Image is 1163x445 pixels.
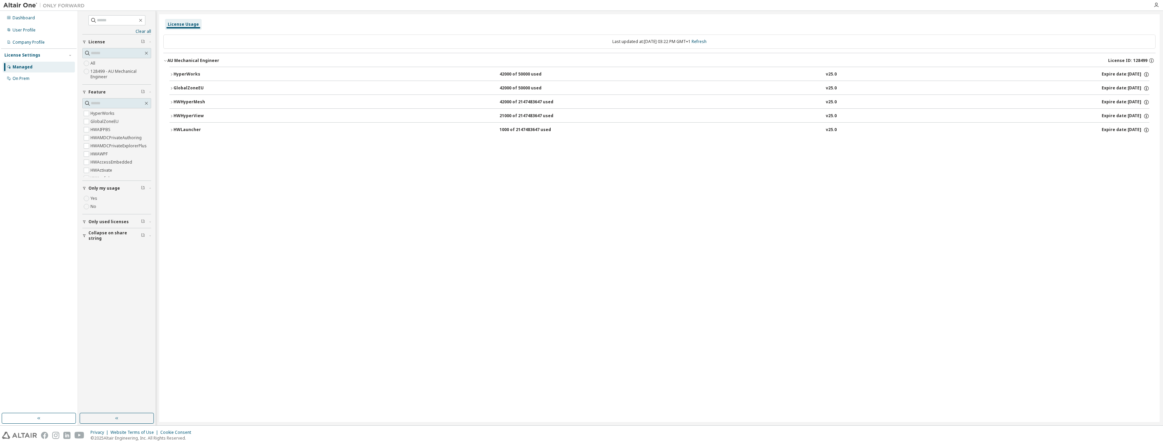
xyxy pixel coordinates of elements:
button: Feature [82,85,151,100]
button: HWLauncher1000 of 2147483647 usedv25.0Expire date:[DATE] [169,123,1149,137]
div: 42000 of 50000 used [499,85,560,91]
div: v25.0 [826,99,837,105]
div: License Usage [168,22,199,27]
div: Company Profile [13,40,45,45]
div: v25.0 [826,113,837,119]
img: instagram.svg [52,432,59,439]
span: Clear filter [141,186,145,191]
div: Expire date: [DATE] [1102,71,1149,78]
button: Only used licenses [82,214,151,229]
div: Website Terms of Use [110,430,160,435]
div: v25.0 [826,85,837,91]
span: Feature [88,89,106,95]
div: Expire date: [DATE] [1102,113,1149,119]
div: Expire date: [DATE] [1102,127,1149,133]
label: 128499 - AU Mechanical Engineer [90,67,151,81]
div: License Settings [4,52,40,58]
label: HWActivate [90,166,114,174]
span: License ID: 128499 [1108,58,1147,63]
div: 21000 of 2147483647 used [499,113,560,119]
label: HWAMDCPrivateAuthoring [90,134,143,142]
div: GlobalZoneEU [174,85,234,91]
div: 1000 of 2147483647 used [499,127,560,133]
img: youtube.svg [75,432,84,439]
label: HWAWPF [90,150,109,158]
div: v25.0 [826,127,837,133]
div: 42000 of 50000 used [499,71,560,78]
div: Managed [13,64,33,70]
button: Collapse on share string [82,228,151,243]
label: HWAccessEmbedded [90,158,134,166]
span: Collapse on share string [88,230,141,241]
img: facebook.svg [41,432,48,439]
span: Clear filter [141,219,145,225]
button: HyperWorks42000 of 50000 usedv25.0Expire date:[DATE] [169,67,1149,82]
img: altair_logo.svg [2,432,37,439]
button: License [82,35,151,49]
label: Yes [90,194,99,203]
img: Altair One [3,2,88,9]
label: HWAMDCPrivateExplorerPlus [90,142,148,150]
button: AU Mechanical EngineerLicense ID: 128499 [163,53,1156,68]
button: HWHyperMesh42000 of 2147483647 usedv25.0Expire date:[DATE] [169,95,1149,110]
div: Expire date: [DATE] [1102,85,1149,91]
div: Dashboard [13,15,35,21]
div: Cookie Consent [160,430,195,435]
div: HyperWorks [174,71,234,78]
div: AU Mechanical Engineer [167,58,219,63]
div: HWHyperView [174,113,234,119]
div: HWLauncher [174,127,234,133]
button: GlobalZoneEU42000 of 50000 usedv25.0Expire date:[DATE] [169,81,1149,96]
img: linkedin.svg [63,432,70,439]
span: Only used licenses [88,219,129,225]
div: On Prem [13,76,29,81]
button: HWHyperView21000 of 2147483647 usedv25.0Expire date:[DATE] [169,109,1149,124]
label: GlobalZoneEU [90,118,120,126]
div: 42000 of 2147483647 used [499,99,560,105]
p: © 2025 Altair Engineering, Inc. All Rights Reserved. [90,435,195,441]
label: All [90,59,97,67]
span: Clear filter [141,89,145,95]
div: Expire date: [DATE] [1102,99,1149,105]
label: HWAIFPBS [90,126,112,134]
label: HyperWorks [90,109,116,118]
span: Clear filter [141,233,145,238]
span: Clear filter [141,39,145,45]
button: Only my usage [82,181,151,196]
div: User Profile [13,27,36,33]
div: Privacy [90,430,110,435]
label: HWAcufwh [90,174,112,183]
span: License [88,39,105,45]
label: No [90,203,98,211]
div: HWHyperMesh [174,99,234,105]
div: Last updated at: [DATE] 03:22 PM GMT+1 [163,35,1156,49]
span: Only my usage [88,186,120,191]
div: v25.0 [826,71,837,78]
a: Clear all [82,29,151,34]
a: Refresh [692,39,707,44]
